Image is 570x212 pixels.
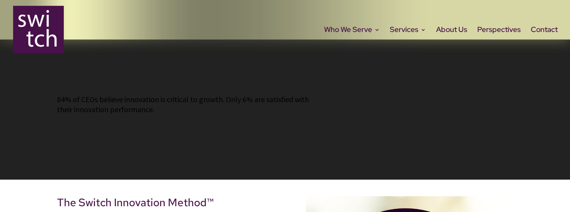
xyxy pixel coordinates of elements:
[531,27,558,59] a: Contact
[390,27,426,59] a: Services
[477,27,521,59] a: Perspectives
[324,27,380,59] a: Who We Serve
[57,94,321,114] div: 84% of CEOs believe innovation is critical to growth. Only 6% are satisfied with their innovation...
[436,27,467,59] a: About Us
